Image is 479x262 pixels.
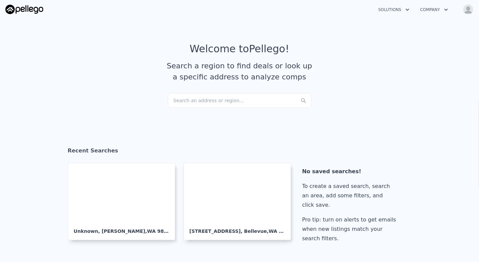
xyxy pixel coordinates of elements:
[184,163,296,240] a: [STREET_ADDRESS], Bellevue,WA 98006
[68,163,181,240] a: Unknown, [PERSON_NAME],WA 98052
[190,43,289,55] div: Welcome to Pellego !
[302,182,399,210] div: To create a saved search, search an area, add some filters, and click save.
[463,4,474,15] img: avatar
[267,228,295,234] span: , WA 98006
[302,215,399,243] div: Pro tip: turn on alerts to get emails when new listings match your search filters.
[189,222,285,235] div: [STREET_ADDRESS] , Bellevue
[373,4,415,16] button: Solutions
[74,222,170,235] div: Unknown , [PERSON_NAME]
[5,5,43,14] img: Pellego
[145,228,174,234] span: , WA 98052
[164,60,315,82] div: Search a region to find deals or look up a specific address to analyze comps
[415,4,453,16] button: Company
[168,93,312,108] div: Search an address or region...
[68,141,412,163] div: Recent Searches
[302,167,399,176] div: No saved searches!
